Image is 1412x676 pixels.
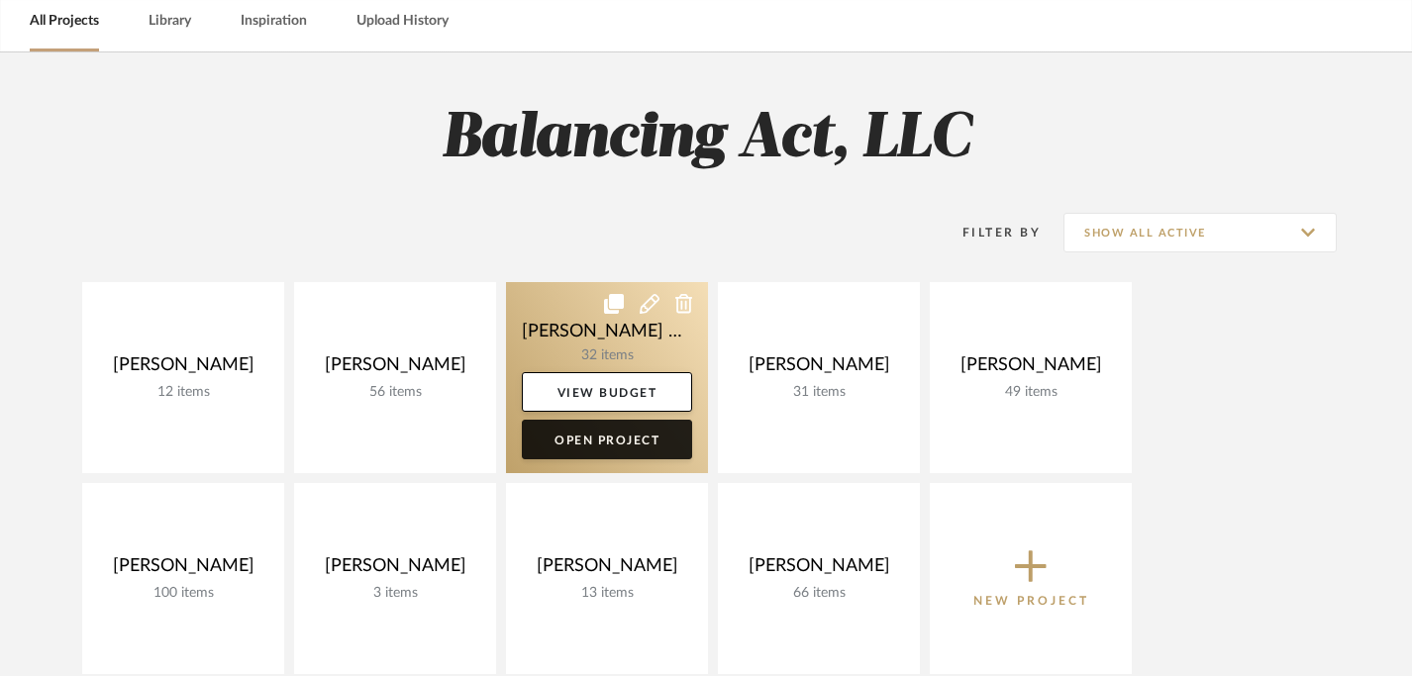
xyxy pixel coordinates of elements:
[522,420,692,459] a: Open Project
[310,585,480,602] div: 3 items
[98,384,268,401] div: 12 items
[149,8,191,35] a: Library
[522,585,692,602] div: 13 items
[946,354,1116,384] div: [PERSON_NAME]
[734,354,904,384] div: [PERSON_NAME]
[241,8,307,35] a: Inspiration
[522,372,692,412] a: View Budget
[734,555,904,585] div: [PERSON_NAME]
[356,8,449,35] a: Upload History
[930,483,1132,674] button: New Project
[310,384,480,401] div: 56 items
[98,354,268,384] div: [PERSON_NAME]
[310,555,480,585] div: [PERSON_NAME]
[30,8,99,35] a: All Projects
[310,354,480,384] div: [PERSON_NAME]
[522,555,692,585] div: [PERSON_NAME]
[734,585,904,602] div: 66 items
[98,555,268,585] div: [PERSON_NAME]
[937,223,1041,242] div: Filter By
[98,585,268,602] div: 100 items
[946,384,1116,401] div: 49 items
[973,591,1089,611] p: New Project
[734,384,904,401] div: 31 items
